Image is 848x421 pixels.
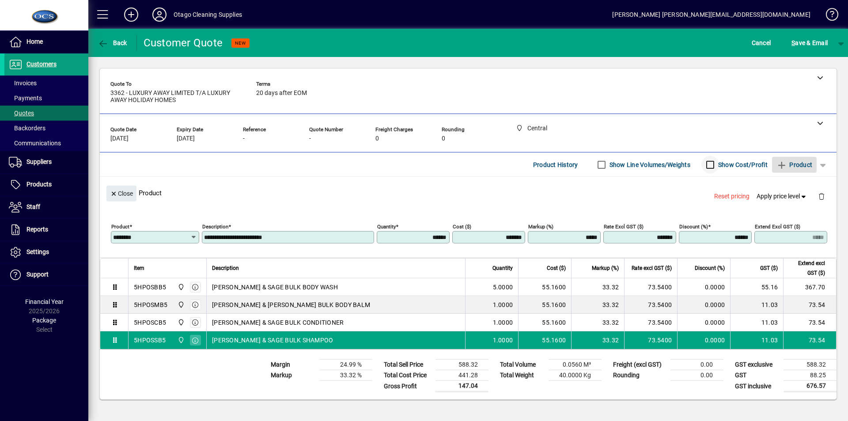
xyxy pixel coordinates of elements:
a: Products [4,174,88,196]
td: 33.32 [571,331,624,349]
span: Product History [533,158,578,172]
div: 73.5400 [630,283,672,292]
button: Apply price level [753,189,811,205]
app-page-header-button: Close [104,189,139,197]
td: 0.00 [670,370,723,381]
span: Reset pricing [714,192,750,201]
td: Total Volume [496,360,549,370]
app-page-header-button: Delete [811,192,832,200]
button: Save & Email [787,35,832,51]
span: Central [175,318,185,327]
span: Item [134,263,144,273]
td: 73.54 [783,314,836,331]
td: 55.16 [730,278,783,296]
span: Apply price level [757,192,808,201]
td: 367.70 [783,278,836,296]
span: Rate excl GST ($) [632,263,672,273]
div: 5HPOSBB5 [134,283,166,292]
span: [DATE] [110,135,129,142]
div: 5HPOSSB5 [134,336,166,345]
button: Profile [145,7,174,23]
td: 588.32 [784,360,837,370]
span: Central [175,335,185,345]
td: 11.03 [730,331,783,349]
span: Invoices [9,80,37,87]
span: Central [175,282,185,292]
span: - [309,135,311,142]
div: [PERSON_NAME] [PERSON_NAME][EMAIL_ADDRESS][DOMAIN_NAME] [612,8,810,22]
span: 1.0000 [493,318,513,327]
span: Description [212,263,239,273]
mat-label: Cost ($) [453,224,471,230]
td: Margin [266,360,319,370]
span: [PERSON_NAME] & SAGE BULK CONDITIONER [212,318,344,327]
a: Backorders [4,121,88,136]
td: Rounding [609,370,670,381]
mat-label: Markup (%) [528,224,553,230]
td: Gross Profit [379,381,435,392]
a: Support [4,264,88,286]
span: Financial Year [25,298,64,305]
span: Suppliers [26,158,52,165]
a: Payments [4,91,88,106]
span: 20 days after EOM [256,90,307,97]
td: 0.00 [670,360,723,370]
td: 88.25 [784,370,837,381]
button: Back [95,35,129,51]
a: Staff [4,196,88,218]
span: Markup (%) [592,263,619,273]
td: 55.1600 [518,296,571,314]
td: Markup [266,370,319,381]
button: Cancel [750,35,773,51]
div: Otago Cleaning Supplies [174,8,242,22]
td: 0.0000 [677,296,730,314]
span: Quotes [9,110,34,117]
td: 0.0560 M³ [549,360,602,370]
td: 441.28 [435,370,488,381]
span: [PERSON_NAME] & [PERSON_NAME] BULK BODY BALM [212,300,370,309]
td: 0.0000 [677,331,730,349]
span: Support [26,271,49,278]
span: 3362 - LUXURY AWAY LIMITED T/A LUXURY AWAY HOLIDAY HOMES [110,90,243,104]
a: Settings [4,241,88,263]
button: Add [117,7,145,23]
div: 5HPOSMB5 [134,300,167,309]
td: 11.03 [730,314,783,331]
span: Close [110,186,133,201]
td: 33.32 [571,296,624,314]
td: 0.0000 [677,314,730,331]
mat-label: Product [111,224,129,230]
td: GST [731,370,784,381]
mat-label: Rate excl GST ($) [604,224,644,230]
a: Home [4,31,88,53]
span: 0 [442,135,445,142]
td: 55.1600 [518,314,571,331]
td: 33.32 [571,278,624,296]
mat-label: Description [202,224,228,230]
span: NEW [235,40,246,46]
td: 33.32 [571,314,624,331]
td: 11.03 [730,296,783,314]
span: Settings [26,248,49,255]
a: Suppliers [4,151,88,173]
span: Staff [26,203,40,210]
td: 55.1600 [518,331,571,349]
td: 40.0000 Kg [549,370,602,381]
mat-label: Quantity [377,224,396,230]
div: 73.5400 [630,300,672,309]
span: Reports [26,226,48,233]
span: ave & Email [791,36,828,50]
span: Products [26,181,52,188]
label: Show Line Volumes/Weights [608,160,690,169]
span: Quantity [492,263,513,273]
span: Cost ($) [547,263,566,273]
span: Extend excl GST ($) [789,258,825,278]
div: Product [100,177,837,209]
span: - [243,135,245,142]
a: Quotes [4,106,88,121]
button: Close [106,186,136,201]
td: Total Weight [496,370,549,381]
td: Total Cost Price [379,370,435,381]
a: Communications [4,136,88,151]
div: 5HPOSCB5 [134,318,166,327]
